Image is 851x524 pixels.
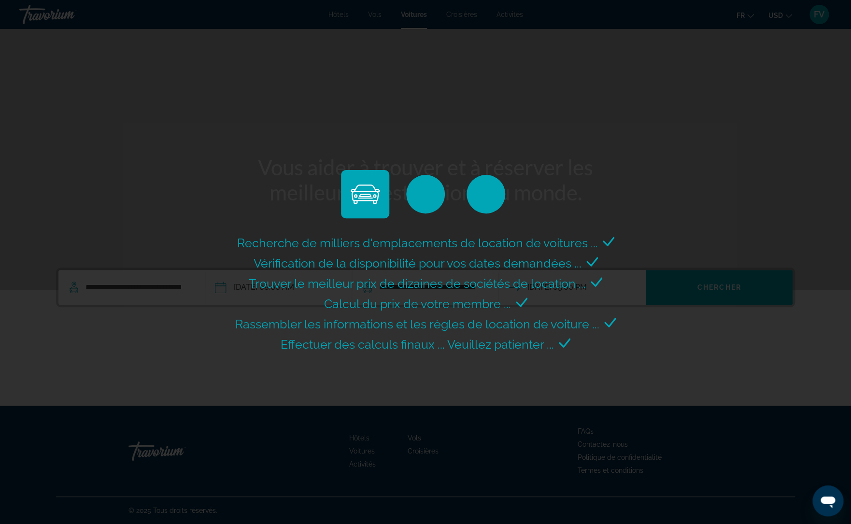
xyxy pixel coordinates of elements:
[281,337,554,352] span: Effectuer des calculs finaux ... Veuillez patienter ...
[812,485,843,516] iframe: Bouton de lancement de la fenêtre de messagerie
[254,256,582,270] span: Vérification de la disponibilité pour vos dates demandées ...
[249,276,586,291] span: Trouver le meilleur prix de dizaines de sociétés de location ...
[237,236,598,250] span: Recherche de milliers d'emplacements de location de voitures ...
[324,297,511,311] span: Calcul du prix de votre membre ...
[235,317,599,331] span: Rassembler les informations et les règles de location de voiture ...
